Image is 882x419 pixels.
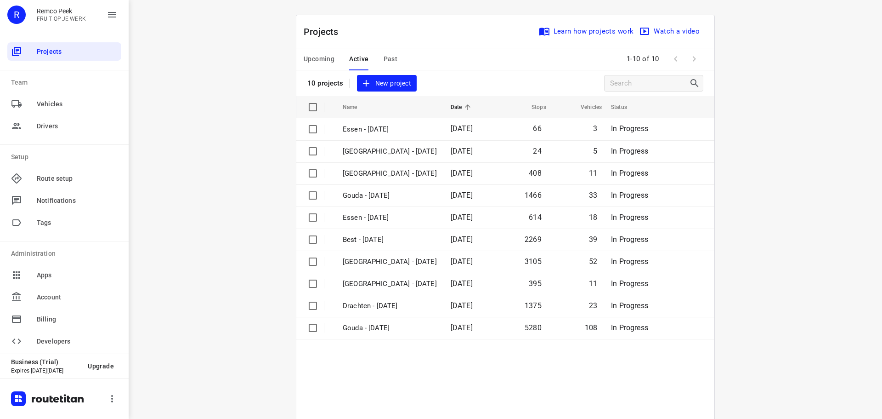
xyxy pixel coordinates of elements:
[611,213,648,222] span: In Progress
[37,99,118,109] span: Vehicles
[7,169,121,188] div: Route setup
[611,301,648,310] span: In Progress
[37,196,118,206] span: Notifications
[451,124,473,133] span: [DATE]
[384,53,398,65] span: Past
[610,76,689,91] input: Search projects
[343,301,437,311] p: Drachten - [DATE]
[88,362,114,370] span: Upgrade
[11,249,121,258] p: Administration
[611,102,639,113] span: Status
[569,102,602,113] span: Vehicles
[585,323,598,332] span: 108
[307,79,344,87] p: 10 projects
[343,257,437,267] p: Zwolle - Monday
[589,213,597,222] span: 18
[589,235,597,244] span: 39
[37,337,118,346] span: Developers
[11,78,121,87] p: Team
[529,213,542,222] span: 614
[80,358,121,374] button: Upgrade
[589,279,597,288] span: 11
[520,102,546,113] span: Stops
[525,323,542,332] span: 5280
[343,190,437,201] p: Gouda - [DATE]
[611,147,648,155] span: In Progress
[451,191,473,200] span: [DATE]
[593,124,597,133] span: 3
[343,212,437,223] p: Essen - [DATE]
[525,257,542,266] span: 3105
[611,169,648,178] span: In Progress
[611,257,648,266] span: In Progress
[623,49,663,69] span: 1-10 of 10
[451,279,473,288] span: [DATE]
[533,124,541,133] span: 66
[7,213,121,232] div: Tags
[451,235,473,244] span: [DATE]
[451,257,473,266] span: [DATE]
[7,310,121,328] div: Billing
[7,191,121,210] div: Notifications
[611,124,648,133] span: In Progress
[7,332,121,350] div: Developers
[37,218,118,228] span: Tags
[11,367,80,374] p: Expires [DATE][DATE]
[7,117,121,135] div: Drivers
[525,301,542,310] span: 1375
[37,16,86,22] p: FRUIT OP JE WERK
[349,53,368,65] span: Active
[11,152,121,162] p: Setup
[37,174,118,184] span: Route setup
[37,121,118,131] span: Drivers
[451,147,473,155] span: [DATE]
[667,50,685,68] span: Previous Page
[304,53,334,65] span: Upcoming
[611,323,648,332] span: In Progress
[343,146,437,157] p: [GEOGRAPHIC_DATA] - [DATE]
[11,358,80,366] p: Business (Trial)
[343,323,437,333] p: Gouda - [DATE]
[37,270,118,280] span: Apps
[611,235,648,244] span: In Progress
[533,147,541,155] span: 24
[37,47,118,57] span: Projects
[611,279,648,288] span: In Progress
[7,288,121,306] div: Account
[589,169,597,178] span: 11
[451,169,473,178] span: [DATE]
[451,301,473,310] span: [DATE]
[589,257,597,266] span: 52
[7,266,121,284] div: Apps
[589,191,597,200] span: 33
[451,323,473,332] span: [DATE]
[343,102,369,113] span: Name
[7,95,121,113] div: Vehicles
[593,147,597,155] span: 5
[589,301,597,310] span: 23
[685,50,703,68] span: Next Page
[7,6,26,24] div: R
[451,102,474,113] span: Date
[451,213,473,222] span: [DATE]
[611,191,648,200] span: In Progress
[343,235,437,245] p: Best - [DATE]
[343,279,437,289] p: [GEOGRAPHIC_DATA] - [DATE]
[304,25,346,39] p: Projects
[525,235,542,244] span: 2269
[362,78,411,89] span: New project
[529,169,542,178] span: 408
[529,279,542,288] span: 395
[37,7,86,15] p: Remco Peek
[343,124,437,135] p: Essen - [DATE]
[343,168,437,179] p: [GEOGRAPHIC_DATA] - [DATE]
[7,42,121,61] div: Projects
[37,293,118,302] span: Account
[689,78,703,89] div: Search
[37,315,118,324] span: Billing
[525,191,542,200] span: 1466
[357,75,417,92] button: New project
